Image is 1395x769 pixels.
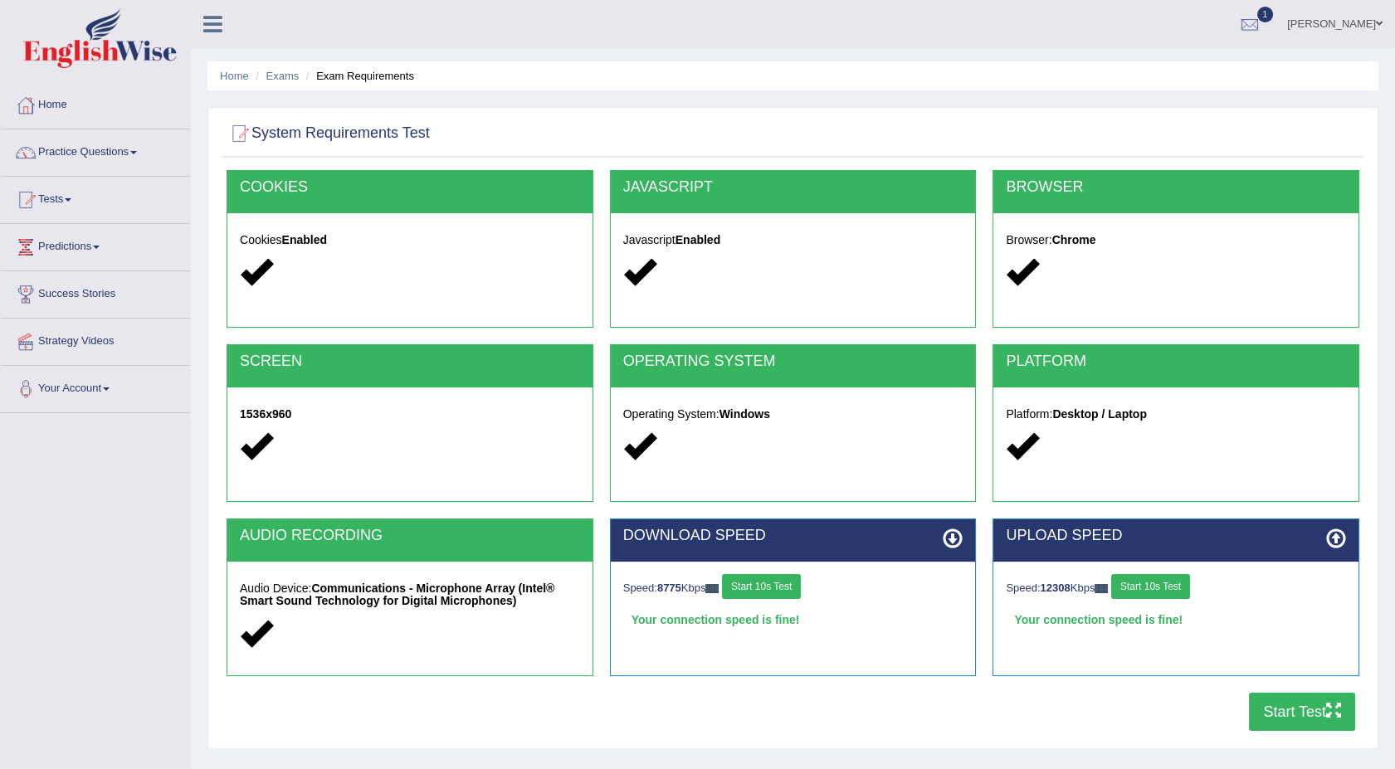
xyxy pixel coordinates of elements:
[1006,234,1346,246] h5: Browser:
[657,582,681,594] strong: 8775
[1,129,190,171] a: Practice Questions
[623,607,963,632] div: Your connection speed is fine!
[240,582,580,608] h5: Audio Device:
[623,234,963,246] h5: Javascript
[676,233,720,246] strong: Enabled
[1006,607,1346,632] div: Your connection speed is fine!
[227,121,430,146] h2: System Requirements Test
[719,407,770,421] strong: Windows
[1006,353,1346,370] h2: PLATFORM
[240,407,291,421] strong: 1536x960
[1052,233,1096,246] strong: Chrome
[1006,179,1346,196] h2: BROWSER
[1,224,190,265] a: Predictions
[1,271,190,313] a: Success Stories
[240,582,554,607] strong: Communications - Microphone Array (Intel® Smart Sound Technology for Digital Microphones)
[1,177,190,218] a: Tests
[623,528,963,544] h2: DOWNLOAD SPEED
[1249,693,1355,731] button: Start Test
[1095,584,1108,593] img: ajax-loader-fb-connection.gif
[623,179,963,196] h2: JAVASCRIPT
[302,68,414,84] li: Exam Requirements
[240,353,580,370] h2: SCREEN
[722,574,801,599] button: Start 10s Test
[220,70,249,82] a: Home
[1111,574,1190,599] button: Start 10s Test
[1006,574,1346,603] div: Speed: Kbps
[623,408,963,421] h5: Operating System:
[1,319,190,360] a: Strategy Videos
[282,233,327,246] strong: Enabled
[1257,7,1274,22] span: 1
[1,366,190,407] a: Your Account
[266,70,300,82] a: Exams
[623,574,963,603] div: Speed: Kbps
[240,234,580,246] h5: Cookies
[623,353,963,370] h2: OPERATING SYSTEM
[1041,582,1071,594] strong: 12308
[240,528,580,544] h2: AUDIO RECORDING
[1006,528,1346,544] h2: UPLOAD SPEED
[705,584,719,593] img: ajax-loader-fb-connection.gif
[1,82,190,124] a: Home
[240,179,580,196] h2: COOKIES
[1052,407,1147,421] strong: Desktop / Laptop
[1006,408,1346,421] h5: Platform:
